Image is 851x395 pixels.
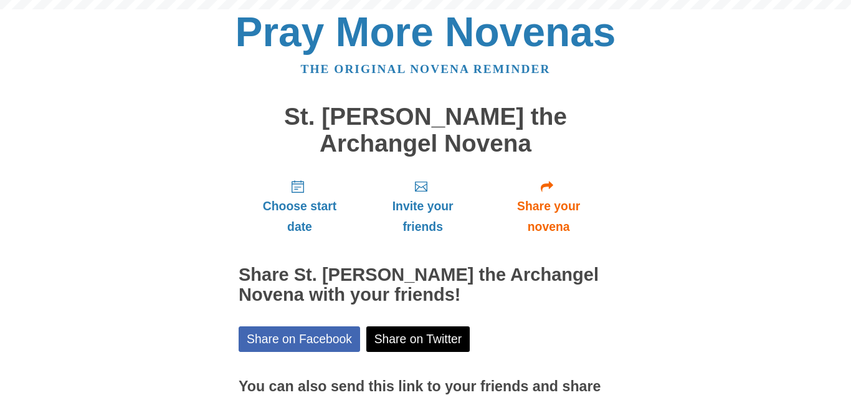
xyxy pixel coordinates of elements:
a: Invite your friends [361,169,485,243]
span: Invite your friends [373,196,472,237]
a: The original novena reminder [301,62,551,76]
span: Choose start date [251,196,348,237]
h1: St. [PERSON_NAME] the Archangel Novena [239,104,612,157]
h2: Share St. [PERSON_NAME] the Archangel Novena with your friends! [239,265,612,305]
a: Share your novena [485,169,612,243]
a: Share on Facebook [239,326,360,352]
a: Choose start date [239,169,361,243]
a: Pray More Novenas [235,9,616,55]
span: Share your novena [497,196,600,237]
a: Share on Twitter [366,326,470,352]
